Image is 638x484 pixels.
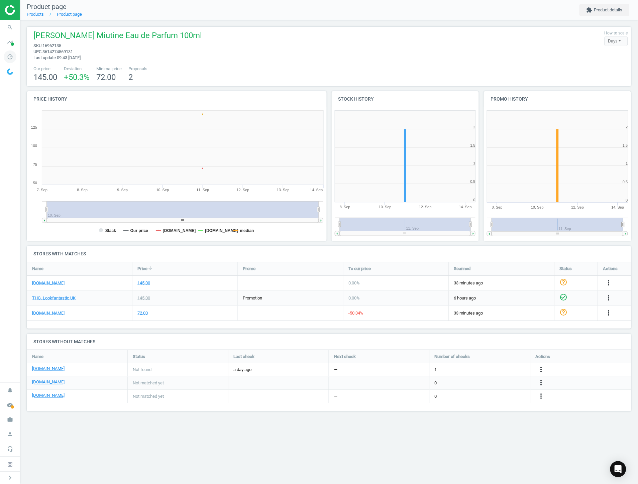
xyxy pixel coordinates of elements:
[137,266,147,272] span: Price
[470,180,475,184] text: 0.5
[473,125,475,129] text: 2
[537,392,545,401] button: more_vert
[334,367,337,373] span: —
[348,266,371,272] span: To our price
[610,461,626,477] div: Open Intercom Messenger
[537,366,545,374] button: more_vert
[33,73,57,82] span: 145.00
[33,66,57,72] span: Our price
[128,73,133,82] span: 2
[7,69,13,75] img: wGWNvw8QSZomAAAAABJRU5ErkJggg==
[435,367,437,373] span: 1
[133,367,151,373] span: Not found
[419,205,432,209] tspan: 12. Sep
[156,188,169,192] tspan: 10. Sep
[117,188,128,192] tspan: 9. Sep
[32,354,43,360] span: Name
[31,125,37,129] text: 125
[133,354,145,360] span: Status
[27,334,631,350] h4: Stores without matches
[4,384,16,397] i: notifications
[33,49,42,54] span: upc :
[623,143,628,147] text: 1.5
[435,380,437,386] span: 0
[96,73,116,82] span: 72.00
[605,36,628,46] div: Days
[470,143,475,147] text: 1.5
[4,413,16,426] i: work
[348,295,360,300] span: 0.00 %
[348,311,363,316] span: -50.34 %
[537,379,545,388] button: more_vert
[137,295,150,301] div: 145.00
[537,379,545,387] i: more_vert
[27,91,327,107] h4: Price history
[537,392,545,400] i: more_vert
[147,265,153,271] i: arrow_downward
[233,354,254,360] span: Last check
[348,280,360,285] span: 0.00 %
[243,266,255,272] span: Promo
[32,310,65,316] a: [DOMAIN_NAME]
[33,55,81,60] span: Last update 09:43 [DATE]
[579,4,630,16] button: extensionProduct details
[4,443,16,456] i: headset_mic
[560,266,572,272] span: Status
[42,49,73,54] span: 3614274569131
[340,205,350,209] tspan: 8. Sep
[334,394,337,400] span: —
[128,66,147,72] span: Proposals
[243,310,246,316] div: —
[454,310,549,316] span: 33 minutes ago
[605,294,613,302] button: more_vert
[2,474,18,482] button: chevron_right
[105,228,116,233] tspan: Stack
[484,91,631,107] h4: Promo history
[605,30,628,36] label: How to scale
[473,198,475,202] text: 0
[334,380,337,386] span: —
[33,43,42,48] span: sku :
[603,266,618,272] span: Actions
[130,228,148,233] tspan: Our price
[64,66,90,72] span: Deviation
[32,379,65,385] a: [DOMAIN_NAME]
[42,43,61,48] span: 16962135
[454,295,549,301] span: 6 hours ago
[605,309,613,318] button: more_vert
[4,36,16,48] i: timeline
[435,394,437,400] span: 0
[626,198,628,202] text: 0
[459,205,472,209] tspan: 14. Sep
[454,266,471,272] span: Scanned
[4,50,16,63] i: pie_chart_outlined
[334,354,356,360] span: Next check
[96,66,122,72] span: Minimal price
[32,366,65,372] a: [DOMAIN_NAME]
[57,12,82,17] a: Product page
[137,280,150,286] div: 145.00
[33,30,202,43] span: [PERSON_NAME] Miutine Eau de Parfum 100ml
[163,228,196,233] tspan: [DOMAIN_NAME]
[605,294,613,302] i: more_vert
[133,394,164,400] span: Not matched yet
[233,367,324,373] span: a day ago
[605,279,613,287] button: more_vert
[27,12,44,17] a: Products
[4,21,16,34] i: search
[133,380,164,386] span: Not matched yet
[531,205,544,209] tspan: 10. Sep
[37,188,47,192] tspan: 7. Sep
[587,7,593,13] i: extension
[32,280,65,286] a: [DOMAIN_NAME]
[27,3,67,11] span: Product page
[623,180,628,184] text: 0.5
[64,73,90,82] span: +50.3 %
[435,354,470,360] span: Number of checks
[4,399,16,411] i: cloud_done
[536,354,550,360] span: Actions
[197,188,209,192] tspan: 11. Sep
[612,205,624,209] tspan: 14. Sep
[243,280,246,286] div: —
